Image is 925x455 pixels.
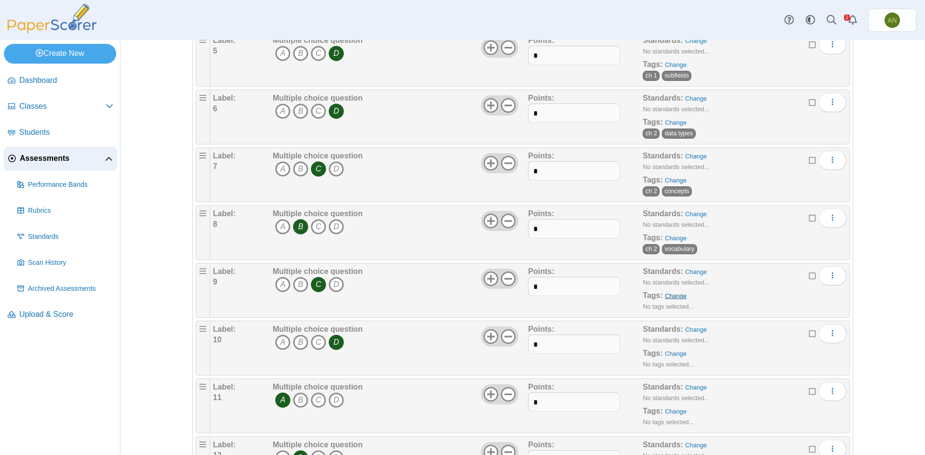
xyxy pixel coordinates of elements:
i: A [275,104,291,119]
a: Archived Assessments [13,277,117,300]
a: Students [4,121,117,144]
a: Upload & Score [4,303,117,326]
a: Change [665,350,687,357]
b: Tags: [643,291,662,299]
b: Standards: [643,441,683,449]
i: B [293,161,308,177]
b: Points: [528,36,554,44]
i: A [275,277,291,292]
b: Tags: [643,349,662,357]
b: Points: [528,383,554,391]
b: Tags: [643,118,662,126]
i: D [329,219,344,234]
i: B [293,335,308,350]
b: 6 [213,104,217,113]
b: 10 [213,336,222,344]
i: C [311,46,326,61]
img: PaperScorer [4,4,100,33]
b: Tags: [643,176,662,184]
a: Change [665,119,687,126]
b: Standards: [643,36,683,44]
button: More options [819,151,846,170]
i: C [311,335,326,350]
span: Standards [28,232,113,242]
span: Upload & Score [19,309,113,320]
b: Label: [213,94,236,102]
b: Multiple choice question [273,36,363,44]
b: Multiple choice question [273,209,363,218]
b: Label: [213,441,236,449]
b: Multiple choice question [273,267,363,275]
a: Change [685,326,707,333]
i: A [275,335,291,350]
b: Label: [213,383,236,391]
small: No standards selected... [643,163,709,170]
a: Change [685,268,707,275]
button: More options [819,382,846,401]
a: Alerts [842,10,863,31]
small: No tags selected... [643,361,694,368]
a: Change [665,408,687,415]
a: Change [665,61,687,68]
i: C [311,104,326,119]
b: Multiple choice question [273,152,363,160]
i: D [329,46,344,61]
b: Points: [528,94,554,102]
a: Abby Nance [868,9,916,32]
div: Drag handle [196,32,210,87]
span: Abby Nance [885,13,900,28]
b: Points: [528,441,554,449]
a: Assessments [4,147,117,170]
a: Scan History [13,251,117,274]
b: Multiple choice question [273,383,363,391]
i: B [293,219,308,234]
i: D [329,161,344,177]
a: PaperScorer [4,26,100,35]
b: Label: [213,209,236,218]
button: More options [819,266,846,286]
i: C [311,219,326,234]
b: Tags: [643,60,662,68]
div: Drag handle [196,205,210,260]
span: Scan History [28,258,113,268]
b: Label: [213,36,236,44]
i: C [311,392,326,408]
a: Change [685,442,707,449]
i: D [329,104,344,119]
span: ch 2 [643,244,660,254]
span: Abby Nance [887,17,897,24]
small: No tags selected... [643,303,694,310]
div: Drag handle [196,321,210,376]
small: No standards selected... [643,394,709,402]
b: Standards: [643,152,683,160]
a: Change [685,37,707,44]
div: Drag handle [196,90,210,144]
i: D [329,335,344,350]
a: Change [685,210,707,218]
a: Standards [13,225,117,248]
b: Points: [528,209,554,218]
a: Classes [4,95,117,118]
b: Points: [528,267,554,275]
span: ch 1 [643,71,660,80]
small: No tags selected... [643,418,694,426]
a: Change [685,153,707,160]
b: Label: [213,152,236,160]
a: Rubrics [13,199,117,222]
small: No standards selected... [643,48,709,55]
span: Students [19,127,113,138]
i: A [275,219,291,234]
div: Drag handle [196,263,210,318]
i: C [311,277,326,292]
b: Multiple choice question [273,441,363,449]
i: A [275,161,291,177]
a: Change [685,384,707,391]
button: More options [819,93,846,112]
span: data types [662,129,696,138]
b: 8 [213,220,217,228]
span: ch 2 [643,129,660,138]
span: Assessments [20,153,105,164]
i: B [293,104,308,119]
b: Standards: [643,325,683,333]
b: Label: [213,267,236,275]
